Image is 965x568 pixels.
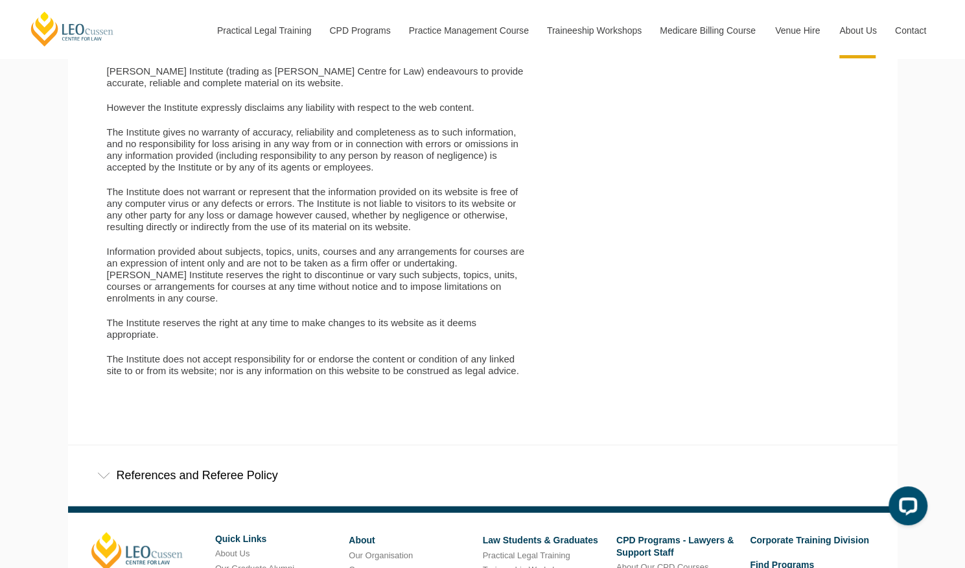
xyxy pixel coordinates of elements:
iframe: LiveChat chat widget [878,481,933,536]
a: [PERSON_NAME] Centre for Law [29,10,115,47]
a: Contact [885,3,936,58]
a: Practical Legal Training [482,550,570,560]
a: About Us [215,549,250,558]
a: CPD Programs [320,3,399,58]
p: The Institute reserves the right at any time to make changes to its website as it deems appropriate. [107,317,526,340]
p: The Institute does not warrant or represent that the information provided on its website is free ... [107,186,526,233]
a: Our Organisation [349,550,413,560]
a: Corporate Training Division [750,535,869,545]
div: References and Referee Policy [68,445,898,506]
p: The Institute does not accept responsibility for or endorse the content or condition of any linke... [107,353,526,377]
p: Information provided about subjects, topics, units, courses and any arrangements for courses are ... [107,246,526,304]
a: Practice Management Course [399,3,537,58]
a: About [349,535,375,545]
a: Practical Legal Training [207,3,320,58]
a: CPD Programs - Lawyers & Support Staff [616,535,734,557]
a: Venue Hire [765,3,830,58]
a: Medicare Billing Course [650,3,765,58]
h6: Quick Links [215,534,339,544]
p: However the Institute expressly disclaims any liability with respect to the web content. [107,102,526,113]
p: The Institute gives no warranty of accuracy, reliability and completeness as to such information,... [107,126,526,173]
a: Law Students & Graduates [482,535,598,545]
a: About Us [830,3,885,58]
p: [PERSON_NAME] Institute (trading as [PERSON_NAME] Centre for Law) endeavours to provide accurate,... [107,65,526,89]
a: Traineeship Workshops [537,3,650,58]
